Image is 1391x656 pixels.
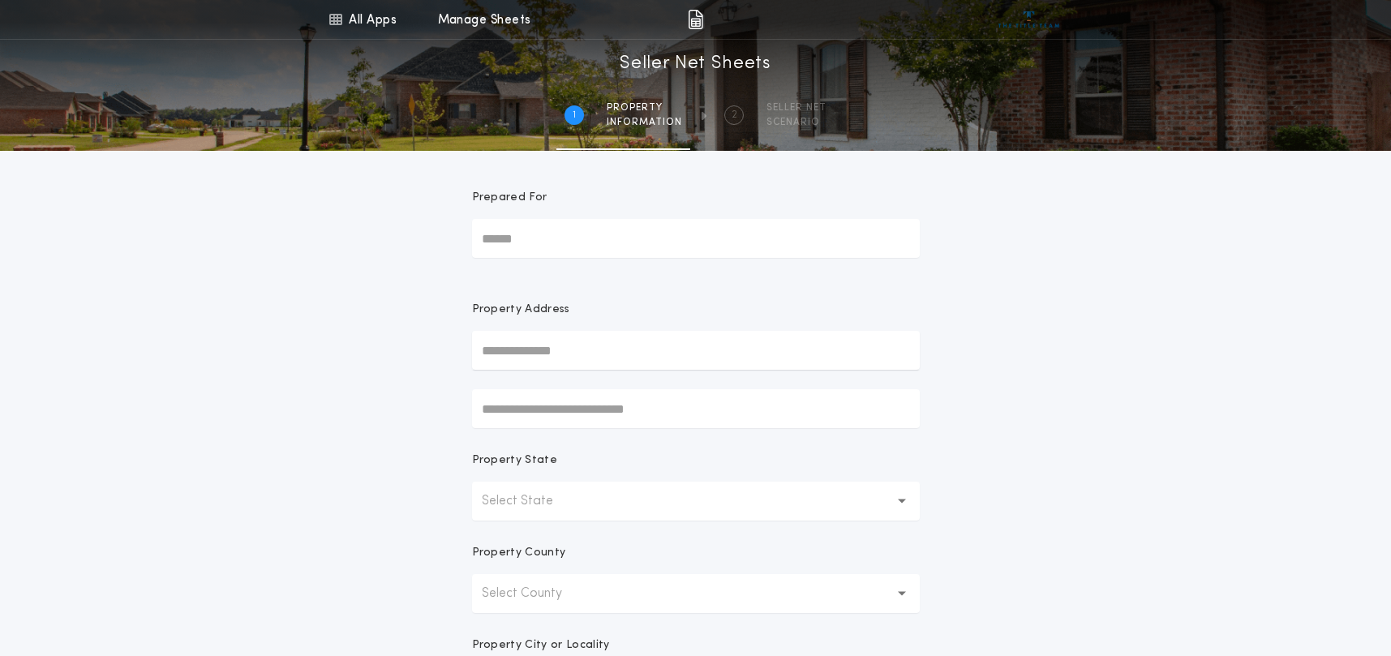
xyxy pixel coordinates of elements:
[688,10,703,29] img: img
[607,101,682,114] span: Property
[482,584,588,603] p: Select County
[766,116,826,129] span: SCENARIO
[766,101,826,114] span: SELLER NET
[472,545,566,561] p: Property County
[472,482,920,521] button: Select State
[620,51,771,77] h1: Seller Net Sheets
[482,491,579,511] p: Select State
[472,190,547,206] p: Prepared For
[472,452,557,469] p: Property State
[472,574,920,613] button: Select County
[472,637,610,654] p: Property City or Locality
[573,109,576,122] h2: 1
[998,11,1059,28] img: vs-icon
[607,116,682,129] span: information
[732,109,737,122] h2: 2
[472,219,920,258] input: Prepared For
[472,302,920,318] p: Property Address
